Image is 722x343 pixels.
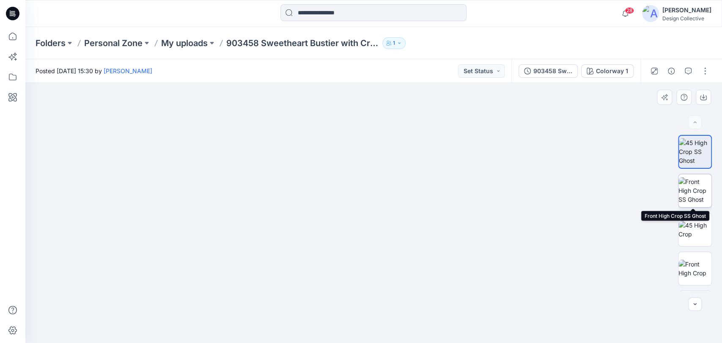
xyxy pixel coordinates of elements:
[161,37,208,49] a: My uploads
[625,7,634,14] span: 28
[678,221,711,239] img: 45 High Crop
[678,260,711,277] img: Front High Crop
[84,37,143,49] a: Personal Zone
[36,66,152,75] span: Posted [DATE] 15:30 by
[662,15,711,22] div: Design Collective
[382,37,406,49] button: 1
[679,138,711,165] img: 45 High Crop SS Ghost
[226,37,379,49] p: 903458 Sweetheart Bustier with Crystals Potawatomi Casino
[36,37,66,49] a: Folders
[393,38,395,48] p: 1
[596,66,628,76] div: Colorway 1
[678,177,711,204] img: Front High Crop SS Ghost
[642,5,659,22] img: avatar
[662,5,711,15] div: [PERSON_NAME]
[581,64,634,78] button: Colorway 1
[664,64,678,78] button: Details
[533,66,572,76] div: 903458 Sweetheart Bustier with Crystals Potawatomi Casino
[519,64,578,78] button: 903458 Sweetheart Bustier with Crystals Potawatomi Casino
[104,67,152,74] a: [PERSON_NAME]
